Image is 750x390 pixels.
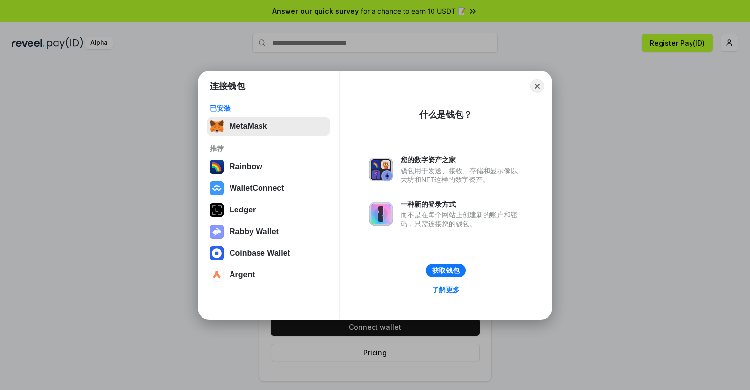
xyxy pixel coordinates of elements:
button: WalletConnect [207,179,330,198]
img: svg+xml,%3Csvg%20width%3D%2228%22%20height%3D%2228%22%20viewBox%3D%220%200%2028%2028%22%20fill%3D... [210,268,224,282]
div: WalletConnect [230,184,284,193]
button: Rabby Wallet [207,222,330,241]
div: 一种新的登录方式 [401,200,522,209]
div: 您的数字资产之家 [401,155,522,164]
button: 获取钱包 [426,264,466,277]
button: Argent [207,265,330,285]
img: svg+xml,%3Csvg%20xmlns%3D%22http%3A%2F%2Fwww.w3.org%2F2000%2Fsvg%22%20fill%3D%22none%22%20viewBox... [210,225,224,239]
h1: 连接钱包 [210,80,245,92]
button: Coinbase Wallet [207,243,330,263]
div: Coinbase Wallet [230,249,290,258]
img: svg+xml,%3Csvg%20width%3D%22120%22%20height%3D%22120%22%20viewBox%3D%220%200%20120%20120%22%20fil... [210,160,224,174]
div: 了解更多 [432,285,460,294]
img: svg+xml,%3Csvg%20xmlns%3D%22http%3A%2F%2Fwww.w3.org%2F2000%2Fsvg%22%20fill%3D%22none%22%20viewBox... [369,158,393,181]
div: 推荐 [210,144,327,153]
img: svg+xml,%3Csvg%20fill%3D%22none%22%20height%3D%2233%22%20viewBox%3D%220%200%2035%2033%22%20width%... [210,120,224,133]
button: Rainbow [207,157,330,177]
div: 钱包用于发送、接收、存储和显示像以太坊和NFT这样的数字资产。 [401,166,522,184]
img: svg+xml,%3Csvg%20xmlns%3D%22http%3A%2F%2Fwww.w3.org%2F2000%2Fsvg%22%20width%3D%2228%22%20height%3... [210,203,224,217]
a: 了解更多 [426,283,465,296]
div: 什么是钱包？ [419,109,472,120]
div: 获取钱包 [432,266,460,275]
div: 而不是在每个网站上创建新的账户和密码，只需连接您的钱包。 [401,210,522,228]
img: svg+xml,%3Csvg%20width%3D%2228%22%20height%3D%2228%22%20viewBox%3D%220%200%2028%2028%22%20fill%3D... [210,246,224,260]
img: svg+xml,%3Csvg%20xmlns%3D%22http%3A%2F%2Fwww.w3.org%2F2000%2Fsvg%22%20fill%3D%22none%22%20viewBox... [369,202,393,226]
button: Ledger [207,200,330,220]
button: Close [530,79,544,93]
div: Rabby Wallet [230,227,279,236]
div: Ledger [230,206,256,214]
div: Rainbow [230,162,262,171]
div: Argent [230,270,255,279]
button: MetaMask [207,117,330,136]
div: MetaMask [230,122,267,131]
img: svg+xml,%3Csvg%20width%3D%2228%22%20height%3D%2228%22%20viewBox%3D%220%200%2028%2028%22%20fill%3D... [210,181,224,195]
div: 已安装 [210,104,327,113]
